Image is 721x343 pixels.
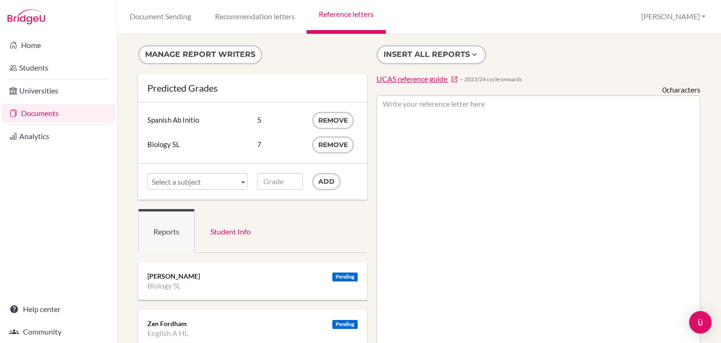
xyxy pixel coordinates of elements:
a: Home [2,36,115,55]
button: Manage report writers [138,45,262,64]
div: [PERSON_NAME] [147,272,358,281]
a: Student Info [195,209,266,253]
a: Reports [138,209,195,253]
button: Insert all reports [376,45,486,64]
a: Analytics [2,127,115,146]
div: Pending [332,273,358,281]
div: Biology SL [147,136,248,152]
input: Grade [257,173,303,190]
a: Students [2,58,115,77]
div: 5 [257,112,303,128]
a: Community [2,322,115,341]
a: UCAS reference guide [376,74,458,85]
span: 0 [662,85,667,94]
div: Spanish Ab Initio [147,112,248,128]
span: Select a subject [152,173,235,190]
div: Open Intercom Messenger [689,311,712,334]
input: Add [312,173,341,190]
span: − 2023/24 cycle onwards [460,75,522,83]
div: characters [662,85,700,95]
button: Remove [312,112,354,129]
div: Zen Fordham [147,319,358,328]
button: Remove [312,136,354,154]
img: Bridge-U [8,9,45,24]
div: Predicted Grades [147,83,358,93]
button: [PERSON_NAME] [637,8,710,25]
li: English A HL [147,328,188,338]
a: Help center [2,300,115,319]
span: UCAS reference guide [376,74,447,83]
div: 7 [257,136,303,152]
a: Documents [2,104,115,123]
li: Biology SL [147,281,181,290]
a: Universities [2,81,115,100]
div: Pending [332,320,358,329]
